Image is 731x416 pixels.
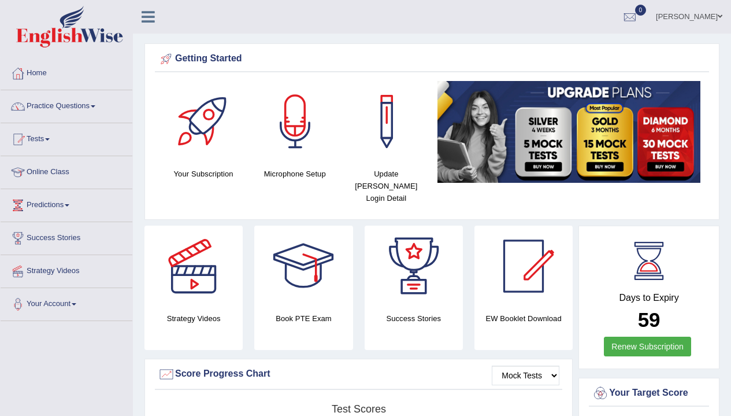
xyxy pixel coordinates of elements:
a: Success Stories [1,222,132,251]
h4: Book PTE Exam [254,312,352,325]
h4: EW Booklet Download [474,312,573,325]
h4: Update [PERSON_NAME] Login Detail [346,168,426,204]
a: Practice Questions [1,90,132,119]
a: Home [1,57,132,86]
a: Tests [1,123,132,152]
div: Your Target Score [592,385,706,402]
tspan: Test scores [332,403,386,415]
div: Score Progress Chart [158,366,559,383]
h4: Your Subscription [164,168,243,180]
b: 59 [638,308,661,331]
a: Online Class [1,156,132,185]
h4: Microphone Setup [255,168,335,180]
div: Getting Started [158,50,706,68]
h4: Success Stories [365,312,463,325]
a: Your Account [1,288,132,317]
a: Strategy Videos [1,255,132,284]
a: Predictions [1,189,132,218]
h4: Strategy Videos [144,312,243,325]
img: small5.jpg [437,81,700,183]
a: Renew Subscription [604,337,691,356]
span: 0 [635,5,647,16]
h4: Days to Expiry [592,293,706,303]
